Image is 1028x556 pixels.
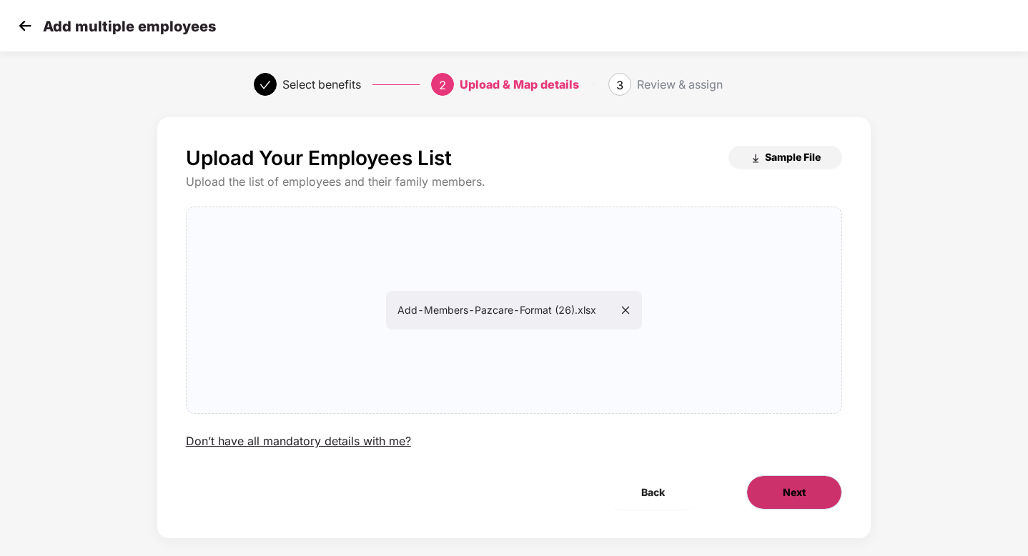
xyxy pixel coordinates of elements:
[746,475,842,510] button: Next
[187,207,842,413] span: Add-Members-Pazcare-Format (26).xlsx close
[765,150,821,164] span: Sample File
[186,174,843,189] div: Upload the list of employees and their family members.
[282,73,361,96] div: Select benefits
[637,73,723,96] div: Review & assign
[641,485,665,500] span: Back
[750,153,761,164] img: download_icon
[616,78,623,92] span: 3
[260,79,271,91] span: check
[783,485,806,500] span: Next
[397,304,631,316] span: Add-Members-Pazcare-Format (26).xlsx
[439,78,446,92] span: 2
[621,305,631,315] span: close
[43,18,216,35] p: Add multiple employees
[460,73,579,96] div: Upload & Map details
[186,434,411,449] div: Don’t have all mandatory details with me?
[186,146,452,170] p: Upload Your Employees List
[728,146,842,169] button: Sample File
[606,475,701,510] button: Back
[14,15,36,36] img: svg+xml;base64,PHN2ZyB4bWxucz0iaHR0cDovL3d3dy53My5vcmcvMjAwMC9zdmciIHdpZHRoPSIzMCIgaGVpZ2h0PSIzMC...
